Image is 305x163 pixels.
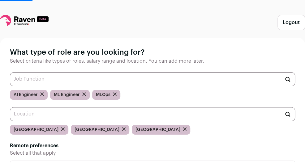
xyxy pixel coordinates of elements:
input: Location [10,107,295,121]
span: [GEOGRAPHIC_DATA] [135,127,180,133]
p: Select criteria like types of roles, salary range and location. You can add more later. [10,57,295,65]
span: [GEOGRAPHIC_DATA] [14,127,58,133]
span: ML Engineer [54,92,80,98]
p: Select all that apply [10,149,295,157]
input: Job Function [10,72,295,86]
button: Logout [277,15,305,30]
span: [GEOGRAPHIC_DATA] [75,127,119,133]
span: AI Engineer [14,92,38,98]
h1: What type of role are you looking for? [10,48,295,57]
span: MLOps [96,92,110,98]
h2: Remote preferences [10,142,295,149]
